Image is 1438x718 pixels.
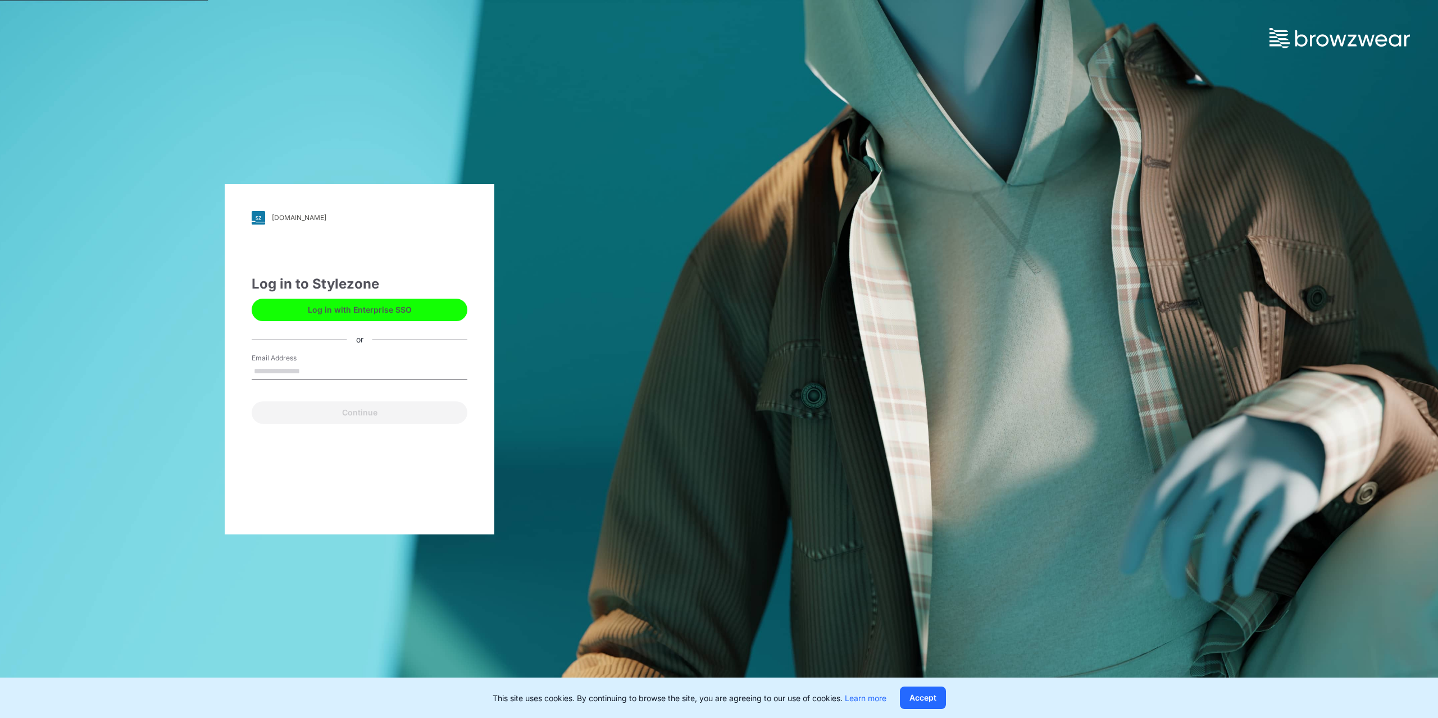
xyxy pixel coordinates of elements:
[347,333,372,345] div: or
[252,211,265,225] img: svg+xml;base64,PHN2ZyB3aWR0aD0iMjgiIGhlaWdodD0iMjgiIHZpZXdCb3g9IjAgMCAyOCAyOCIgZmlsbD0ibm9uZSIgeG...
[493,692,886,704] p: This site uses cookies. By continuing to browse the site, you are agreeing to our use of cookies.
[252,299,467,321] button: Log in with Enterprise SSO
[845,693,886,703] a: Learn more
[272,213,326,222] div: [DOMAIN_NAME]
[1269,28,1410,48] img: browzwear-logo.73288ffb.svg
[252,353,330,363] label: Email Address
[252,211,467,225] a: [DOMAIN_NAME]
[252,274,467,294] div: Log in to Stylezone
[900,687,946,709] button: Accept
